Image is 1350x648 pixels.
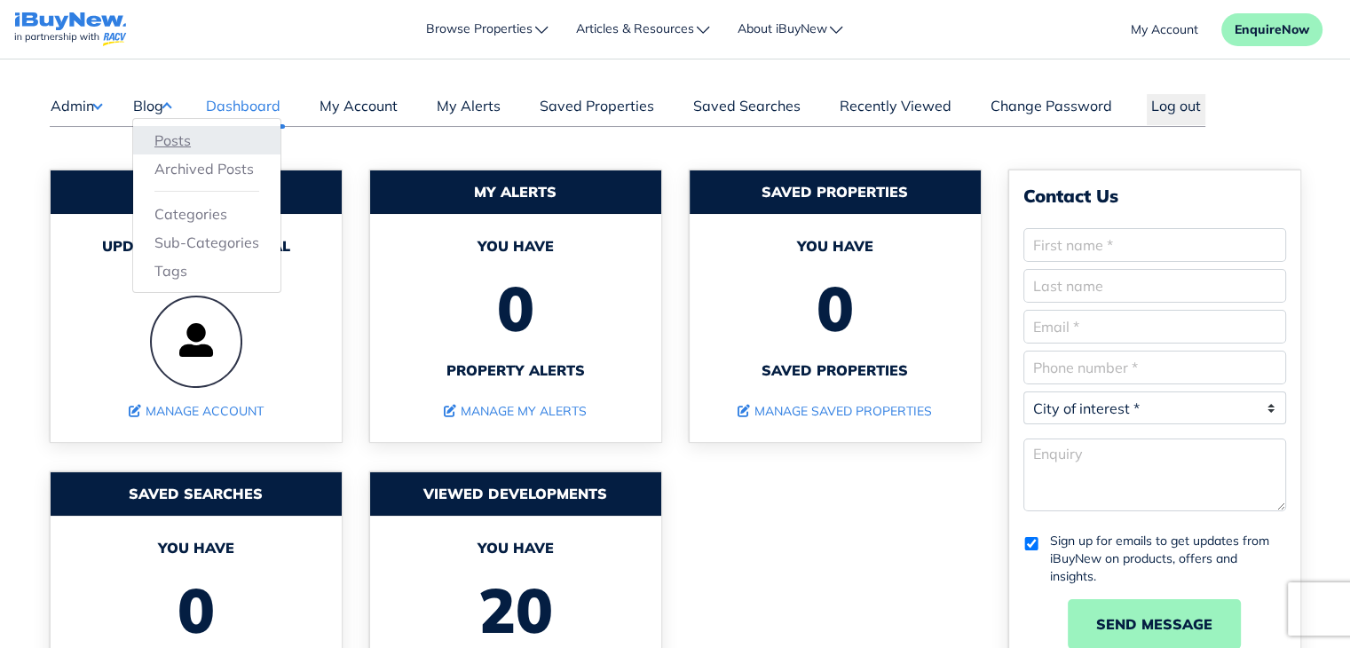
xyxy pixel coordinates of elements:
[51,472,342,516] div: Saved Searches
[154,130,259,151] a: Posts
[370,170,661,214] div: My Alerts
[388,235,643,257] span: You have
[370,472,661,516] div: Viewed developments
[444,403,587,419] a: Manage My Alerts
[707,257,963,360] span: 0
[1023,351,1286,384] input: Enter a valid phone number
[388,257,643,360] span: 0
[201,95,285,125] a: Dashboard
[68,235,324,278] div: Update your personal details here
[738,403,932,419] a: Manage Saved Properties
[690,170,981,214] div: Saved Properties
[1147,94,1205,125] button: Log out
[154,232,259,253] a: Sub-Categories
[315,95,402,125] a: My Account
[986,95,1117,125] a: Change Password
[835,95,956,125] a: Recently Viewed
[14,8,127,51] a: navigations
[388,360,643,381] span: property alerts
[1221,13,1322,46] button: EnquireNow
[1023,310,1286,344] input: Email *
[1050,532,1286,585] label: Sign up for emails to get updates from iBuyNew on products, offers and insights.
[707,235,963,257] span: You have
[51,170,342,214] div: My Account
[689,95,805,125] a: Saved Searches
[1023,228,1286,262] input: First name *
[154,158,259,179] a: Archived Posts
[14,12,127,47] img: logo
[535,95,659,125] a: Saved Properties
[132,94,171,117] button: Blog
[150,296,242,388] img: user
[707,360,963,381] span: Saved properties
[388,537,643,558] span: You have
[1282,21,1309,37] span: Now
[154,203,259,225] a: Categories
[1023,185,1286,207] div: Contact Us
[1023,269,1286,303] input: Last name
[129,403,264,419] a: Manage Account
[68,537,324,558] span: You have
[1131,20,1198,39] a: account
[50,94,102,117] button: Admin
[432,95,505,125] a: My Alerts
[154,260,259,281] a: Tags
